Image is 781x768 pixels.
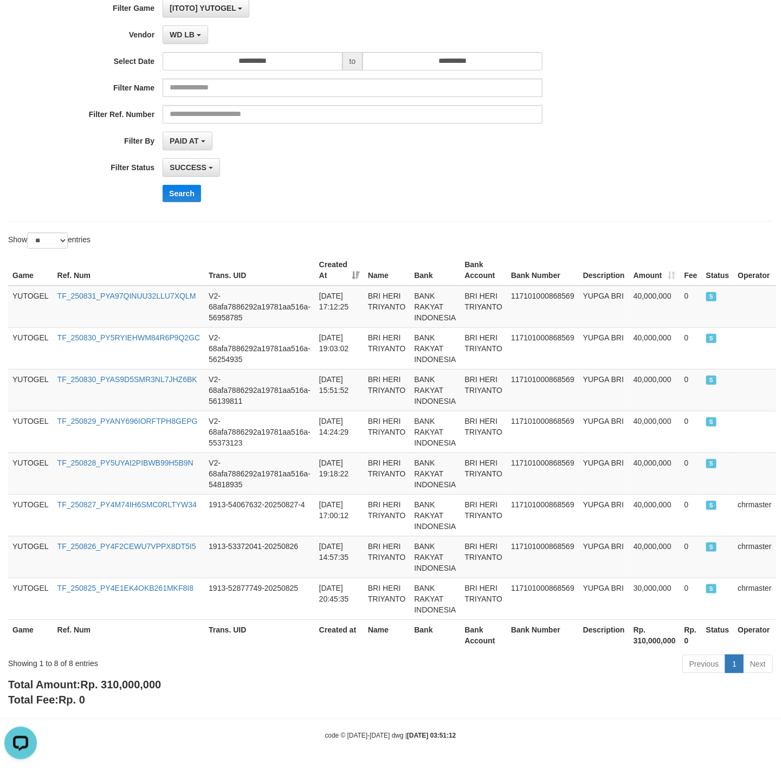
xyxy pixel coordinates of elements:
td: YUTOGEL [8,453,53,494]
span: SUCCESS [706,584,717,593]
td: 117101000868569 [507,578,579,619]
td: 30,000,000 [629,578,680,619]
span: SUCCESS [706,543,717,552]
td: 40,000,000 [629,369,680,411]
td: 0 [680,578,702,619]
td: 117101000868569 [507,453,579,494]
td: BRI HERI TRIYANTO [364,411,410,453]
td: 1913-52877749-20250825 [204,578,315,619]
td: BRI HERI TRIYANTO [460,494,507,536]
label: Show entries [8,233,91,249]
th: Created at [315,619,364,650]
button: Search [163,185,201,202]
small: code © [DATE]-[DATE] dwg | [325,732,456,740]
span: SUCCESS [706,334,717,343]
td: chrmaster [734,578,776,619]
th: Bank [410,255,460,286]
td: 117101000868569 [507,536,579,578]
td: BRI HERI TRIYANTO [364,578,410,619]
td: YUTOGEL [8,536,53,578]
td: 0 [680,286,702,328]
th: Ref. Num [53,255,205,286]
a: TF_250830_PYAS9D5SMR3NL7JHZ6BK [57,375,197,384]
span: SUCCESS [170,163,206,172]
span: SUCCESS [706,501,717,510]
td: BRI HERI TRIYANTO [460,369,507,411]
th: Status [702,619,734,650]
td: 40,000,000 [629,286,680,328]
td: YUTOGEL [8,494,53,536]
a: TF_250827_PY4M74IH6SMC0RLTYW34 [57,500,197,509]
td: V2-68afa7886292a19781aa516a-56139811 [204,369,315,411]
span: SUCCESS [706,417,717,427]
span: Rp. 310,000,000 [80,679,161,690]
td: BANK RAKYAT INDONESIA [410,494,460,536]
th: Bank [410,619,460,650]
td: [DATE] 17:12:25 [315,286,364,328]
th: Game [8,255,53,286]
a: Previous [682,655,726,673]
td: BRI HERI TRIYANTO [364,494,410,536]
td: [DATE] 14:24:29 [315,411,364,453]
th: Name [364,255,410,286]
a: TF_250826_PY4F2CEWU7VPPX8DT5I5 [57,542,196,551]
td: YUTOGEL [8,286,53,328]
td: YUPGA BRI [579,578,629,619]
td: BANK RAKYAT INDONESIA [410,327,460,369]
th: Description [579,619,629,650]
th: Bank Account [460,619,507,650]
th: Trans. UID [204,255,315,286]
th: Ref. Num [53,619,205,650]
td: BRI HERI TRIYANTO [364,453,410,494]
td: BRI HERI TRIYANTO [364,286,410,328]
td: [DATE] 19:18:22 [315,453,364,494]
td: YUPGA BRI [579,369,629,411]
button: PAID AT [163,132,212,150]
th: Game [8,619,53,650]
td: BANK RAKYAT INDONESIA [410,453,460,494]
b: Total Amount: [8,679,161,690]
td: 1913-53372041-20250826 [204,536,315,578]
span: SUCCESS [706,459,717,468]
button: SUCCESS [163,158,220,177]
th: Fee [680,255,702,286]
td: BANK RAKYAT INDONESIA [410,369,460,411]
td: YUPGA BRI [579,494,629,536]
th: Trans. UID [204,619,315,650]
a: TF_250828_PY5UYAI2PIBWB99H5B9N [57,459,193,467]
span: WD LB [170,30,195,39]
td: YUPGA BRI [579,286,629,328]
td: BRI HERI TRIYANTO [460,327,507,369]
td: BRI HERI TRIYANTO [460,536,507,578]
td: V2-68afa7886292a19781aa516a-54818935 [204,453,315,494]
th: Bank Account [460,255,507,286]
td: chrmaster [734,494,776,536]
th: Operator [734,619,776,650]
td: [DATE] 17:00:12 [315,494,364,536]
th: Name [364,619,410,650]
b: Total Fee: [8,694,85,706]
span: [ITOTO] YUTOGEL [170,4,236,12]
td: YUTOGEL [8,327,53,369]
td: BANK RAKYAT INDONESIA [410,578,460,619]
strong: [DATE] 03:51:12 [407,732,456,740]
td: [DATE] 15:51:52 [315,369,364,411]
td: YUTOGEL [8,578,53,619]
span: Rp. 0 [59,694,85,706]
td: 0 [680,369,702,411]
a: TF_250825_PY4E1EK4OKB261MKF8I8 [57,584,193,592]
th: Rp. 310,000,000 [629,619,680,650]
td: YUTOGEL [8,411,53,453]
td: 0 [680,411,702,453]
td: [DATE] 20:45:35 [315,578,364,619]
a: 1 [725,655,744,673]
td: BRI HERI TRIYANTO [364,536,410,578]
td: YUPGA BRI [579,327,629,369]
th: Amount: activate to sort column ascending [629,255,680,286]
a: TF_250830_PY5RYIEHWM84R6P9Q2GC [57,333,201,342]
span: to [343,52,363,70]
button: Open LiveChat chat widget [4,4,37,37]
td: 40,000,000 [629,494,680,536]
td: V2-68afa7886292a19781aa516a-56254935 [204,327,315,369]
td: YUPGA BRI [579,536,629,578]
